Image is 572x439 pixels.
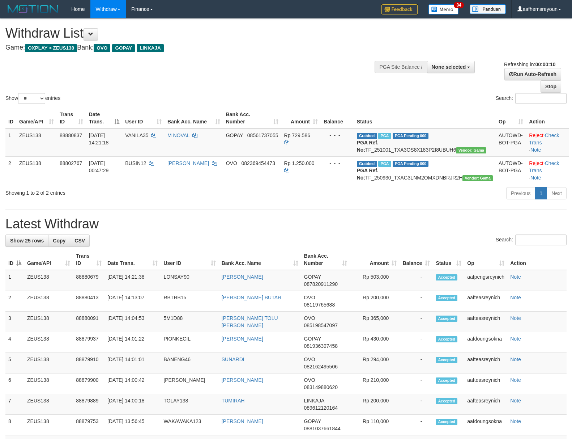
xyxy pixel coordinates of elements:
div: Showing 1 to 2 of 2 entries [5,186,233,197]
span: GOPAY [226,132,243,138]
span: Show 25 rows [10,238,44,244]
td: Rp 503,000 [350,270,400,291]
td: [DATE] 14:01:01 [104,353,161,373]
td: - [400,373,433,394]
th: Bank Acc. Number: activate to sort column ascending [223,108,281,128]
td: Rp 200,000 [350,394,400,415]
span: Copy 0881037661844 to clipboard [304,426,341,431]
td: 8 [5,415,24,435]
img: MOTION_logo.png [5,4,60,14]
th: Date Trans.: activate to sort column descending [86,108,122,128]
img: panduan.png [470,4,506,14]
span: Copy 081936397458 to clipboard [304,343,338,349]
td: - [400,270,433,291]
td: aafteasreynich [464,394,507,415]
div: PGA Site Balance / [375,61,427,73]
td: ZEUS138 [24,312,73,332]
label: Show entries [5,93,60,104]
td: 6 [5,373,24,394]
span: Rp 1.250.000 [284,160,315,166]
a: SUNARDI [222,356,244,362]
td: aafdoungsokna [464,332,507,353]
span: Refreshing in: [504,62,555,67]
td: 2 [5,291,24,312]
a: CSV [70,235,90,247]
span: Accepted [436,357,457,363]
td: · · [526,128,569,157]
td: 88879937 [73,332,104,353]
h1: Withdraw List [5,26,374,41]
td: aafdoungsokna [464,415,507,435]
th: Amount: activate to sort column ascending [350,249,400,270]
td: ZEUS138 [24,291,73,312]
a: Note [510,377,521,383]
span: Copy 085198547097 to clipboard [304,322,338,328]
th: User ID: activate to sort column ascending [161,249,218,270]
div: - - - [324,160,351,167]
td: [DATE] 14:00:18 [104,394,161,415]
a: Note [510,418,521,424]
span: Rp 729.586 [284,132,310,138]
a: [PERSON_NAME] [222,274,263,280]
label: Search: [496,93,567,104]
span: GOPAY [112,44,135,52]
img: Button%20Memo.svg [428,4,459,14]
span: OVO [304,315,315,321]
td: 88879900 [73,373,104,394]
td: Rp 210,000 [350,373,400,394]
b: PGA Ref. No: [357,168,379,181]
span: None selected [432,64,466,70]
td: LONSAY90 [161,270,218,291]
span: LINKAJA [137,44,164,52]
a: Check Trans [529,160,559,173]
strong: 00:00:10 [535,62,555,67]
th: Op: activate to sort column ascending [464,249,507,270]
span: Copy 082369454473 to clipboard [241,160,275,166]
th: Op: activate to sort column ascending [496,108,526,128]
a: Note [530,147,541,153]
span: OVO [226,160,237,166]
span: Copy [53,238,65,244]
span: Accepted [436,295,457,301]
span: LINKAJA [304,398,324,404]
span: Grabbed [357,133,377,139]
td: 88880679 [73,270,104,291]
td: [DATE] 14:21:38 [104,270,161,291]
th: Status: activate to sort column ascending [433,249,464,270]
div: - - - [324,132,351,139]
td: aafpengsreynich [464,270,507,291]
span: GOPAY [304,274,321,280]
span: Copy 08561737055 to clipboard [247,132,278,138]
td: Rp 430,000 [350,332,400,353]
img: Feedback.jpg [381,4,418,14]
span: Copy 082162495506 to clipboard [304,364,338,370]
a: Note [510,315,521,321]
td: - [400,291,433,312]
a: [PERSON_NAME] [167,160,209,166]
td: ZEUS138 [24,394,73,415]
td: 88879753 [73,415,104,435]
a: Note [510,295,521,300]
td: 88879910 [73,353,104,373]
th: Game/API: activate to sort column ascending [24,249,73,270]
span: Marked by aafsreyleap [378,161,391,167]
td: 1 [5,128,16,157]
td: AUTOWD-BOT-PGA [496,156,526,184]
span: OVO [304,356,315,362]
a: TUMIRAH [222,398,245,404]
span: Copy 08119765688 to clipboard [304,302,335,308]
a: Reject [529,160,543,166]
span: Accepted [436,377,457,384]
th: Bank Acc. Name: activate to sort column ascending [219,249,301,270]
th: Date Trans.: activate to sort column ascending [104,249,161,270]
a: [PERSON_NAME] BUTAR [222,295,281,300]
td: BANENG46 [161,353,218,373]
td: 88880413 [73,291,104,312]
th: Balance: activate to sort column ascending [400,249,433,270]
span: Marked by aafpengsreynich [378,133,391,139]
td: 2 [5,156,16,184]
span: Accepted [436,398,457,404]
a: Note [510,398,521,404]
td: aafteasreynich [464,291,507,312]
th: ID [5,108,16,128]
